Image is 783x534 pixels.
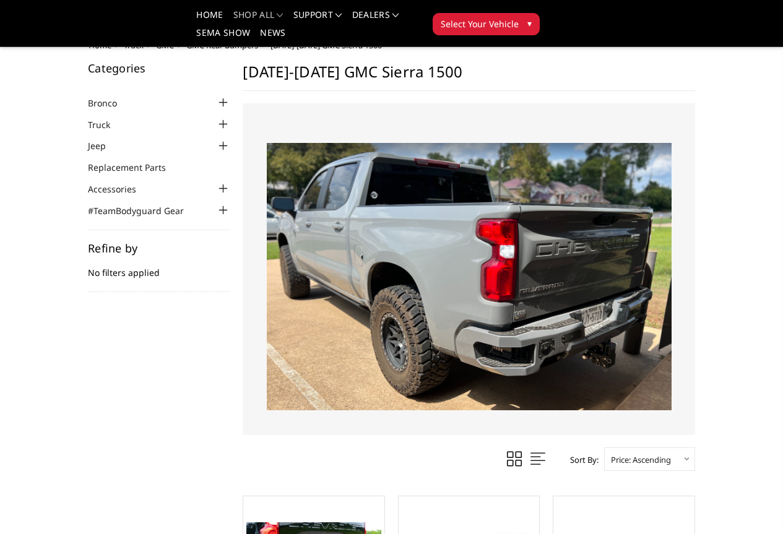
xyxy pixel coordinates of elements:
[352,11,399,28] a: Dealers
[267,143,672,410] img: 22-24-chevy-1500-freedom-rear.png
[88,139,121,152] a: Jeep
[233,11,283,28] a: shop all
[433,13,540,35] button: Select Your Vehicle
[196,11,223,28] a: Home
[527,17,532,30] span: ▾
[88,97,132,110] a: Bronco
[88,243,230,254] h5: Refine by
[88,243,230,292] div: No filters applied
[88,161,181,174] a: Replacement Parts
[441,17,519,30] span: Select Your Vehicle
[563,450,599,469] label: Sort By:
[243,62,695,91] h1: [DATE]-[DATE] GMC Sierra 1500
[88,62,230,74] h5: Categories
[88,204,199,217] a: #TeamBodyguard Gear
[88,183,152,196] a: Accessories
[260,28,285,46] a: News
[88,118,126,131] a: Truck
[196,28,250,46] a: SEMA Show
[293,11,342,28] a: Support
